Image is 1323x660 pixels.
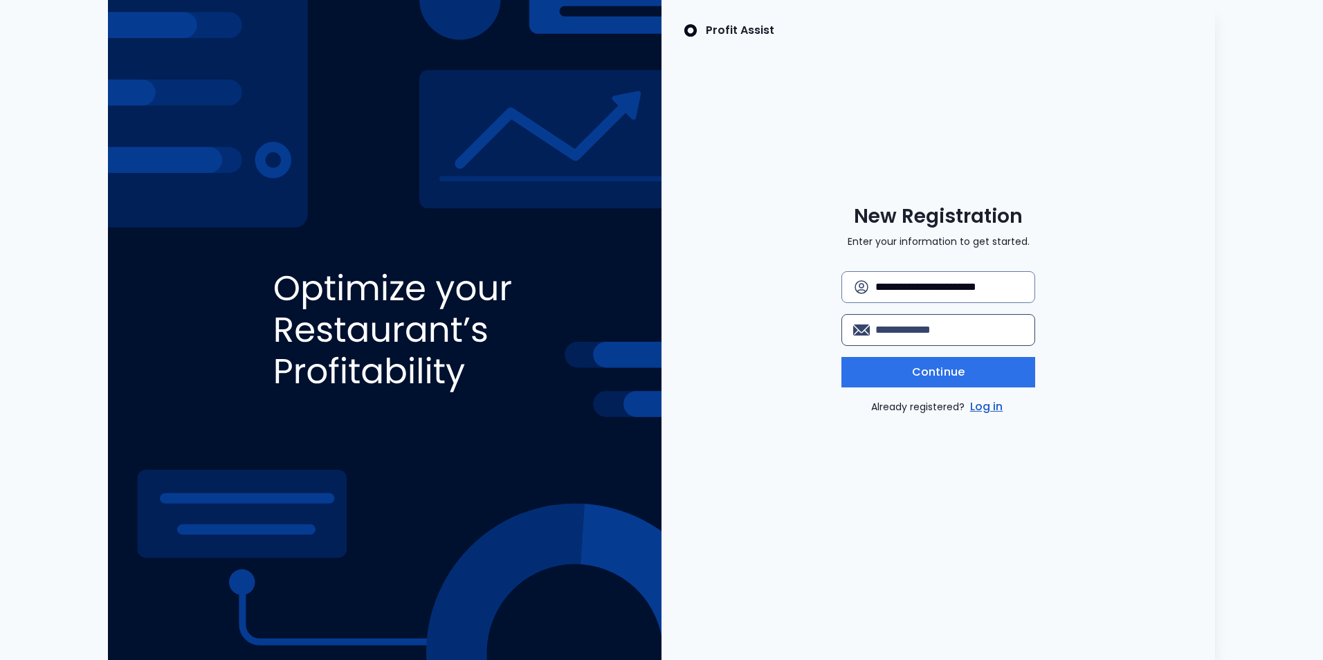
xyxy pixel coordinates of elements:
img: SpotOn Logo [684,22,697,39]
p: Profit Assist [706,22,774,39]
a: Log in [967,398,1006,415]
p: Enter your information to get started. [848,235,1030,249]
p: Already registered? [871,398,1006,415]
button: Continue [841,357,1035,387]
span: New Registration [854,204,1023,229]
span: Continue [912,364,965,381]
